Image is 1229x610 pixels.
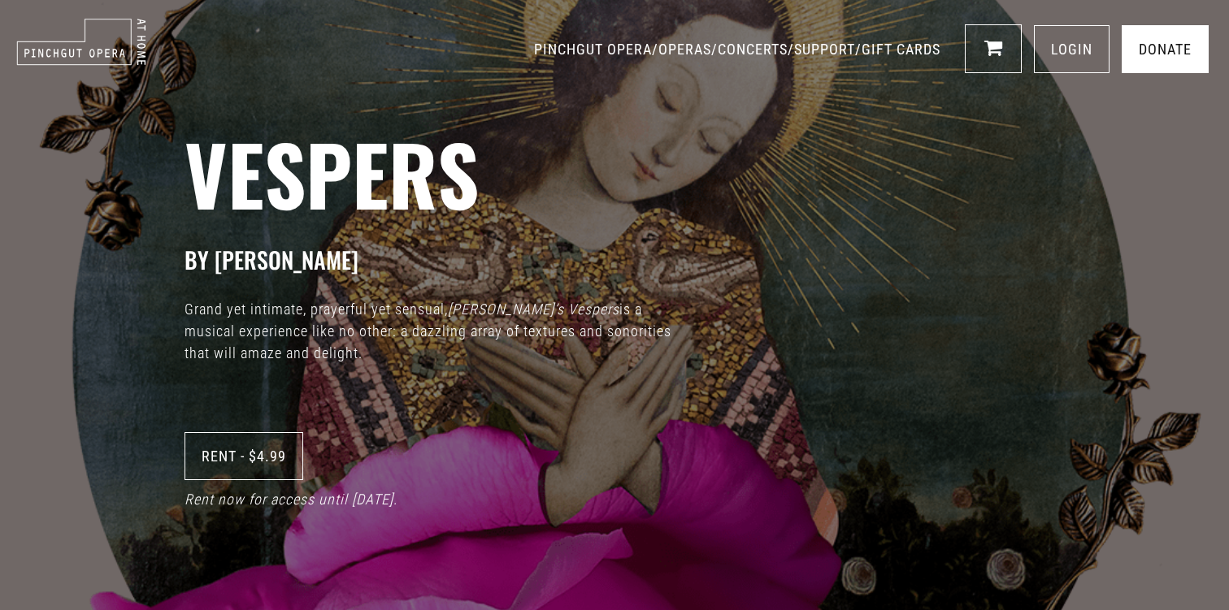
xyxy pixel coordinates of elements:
[16,18,146,66] img: pinchgut_at_home_negative_logo.svg
[1034,25,1110,73] a: LOGIN
[658,41,711,58] a: OPERAS
[862,41,940,58] a: GIFT CARDS
[448,301,619,318] i: [PERSON_NAME]’s Vespers
[1122,25,1209,73] a: Donate
[185,246,1229,274] h3: BY [PERSON_NAME]
[185,432,303,480] a: Rent - $4.99
[534,41,652,58] a: PINCHGUT OPERA
[185,124,1229,222] h2: Vespers
[185,491,397,508] i: Rent now for access until [DATE].
[534,41,945,58] span: / / / /
[718,41,788,58] a: CONCERTS
[185,298,672,364] p: Grand yet intimate, prayerful yet sensual, is a musical experience like no other: a dazzling arra...
[794,41,855,58] a: SUPPORT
